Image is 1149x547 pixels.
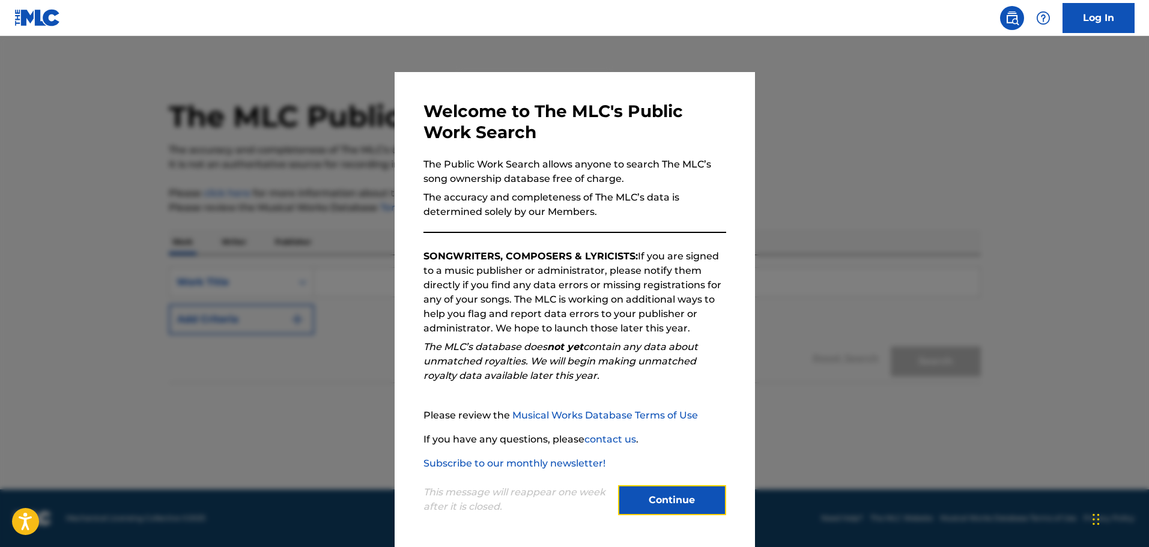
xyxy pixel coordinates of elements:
[1000,6,1024,30] a: Public Search
[423,408,726,423] p: Please review the
[618,485,726,515] button: Continue
[512,409,698,421] a: Musical Works Database Terms of Use
[1063,3,1135,33] a: Log In
[547,341,583,352] strong: not yet
[1089,489,1149,547] iframe: Chat Widget
[423,458,605,469] a: Subscribe to our monthly newsletter!
[14,9,61,26] img: MLC Logo
[1005,11,1019,25] img: search
[423,249,726,336] p: If you are signed to a music publisher or administrator, please notify them directly if you find ...
[423,341,698,381] em: The MLC’s database does contain any data about unmatched royalties. We will begin making unmatche...
[1093,501,1100,537] div: Drag
[584,434,636,445] a: contact us
[423,485,611,514] p: This message will reappear one week after it is closed.
[1036,11,1050,25] img: help
[423,250,638,262] strong: SONGWRITERS, COMPOSERS & LYRICISTS:
[423,157,726,186] p: The Public Work Search allows anyone to search The MLC’s song ownership database free of charge.
[423,190,726,219] p: The accuracy and completeness of The MLC’s data is determined solely by our Members.
[1031,6,1055,30] div: Help
[423,101,726,143] h3: Welcome to The MLC's Public Work Search
[423,432,726,447] p: If you have any questions, please .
